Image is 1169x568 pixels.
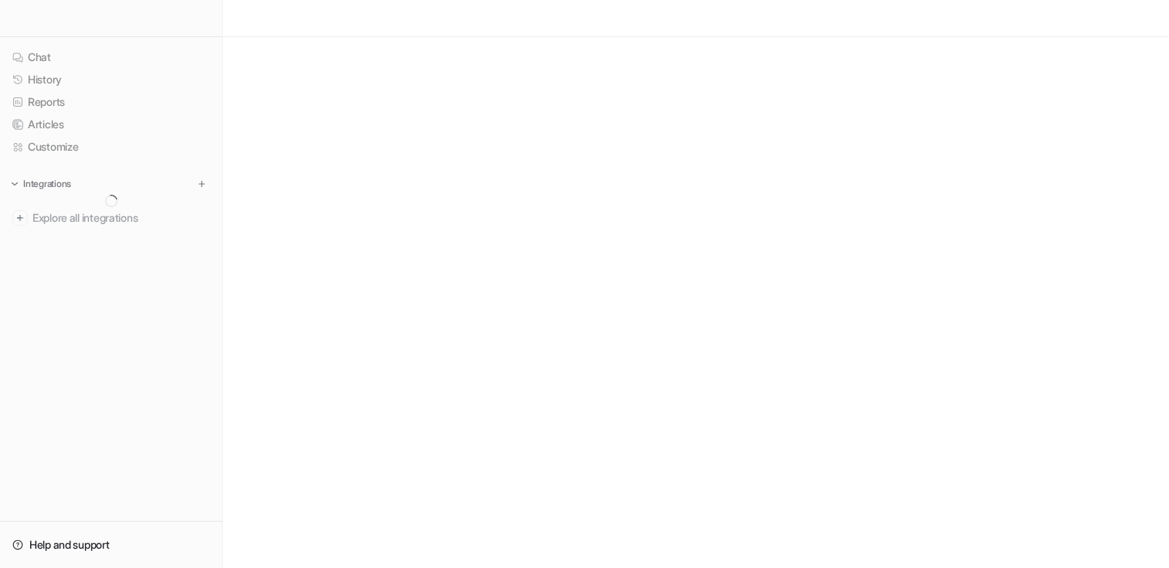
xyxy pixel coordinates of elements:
a: Chat [6,46,216,68]
a: History [6,69,216,90]
button: Integrations [6,176,76,192]
img: menu_add.svg [196,179,207,189]
img: explore all integrations [12,210,28,226]
a: Reports [6,91,216,113]
a: Help and support [6,534,216,556]
a: Explore all integrations [6,207,216,229]
a: Articles [6,114,216,135]
span: Explore all integrations [32,206,210,230]
a: Customize [6,136,216,158]
p: Integrations [23,178,71,190]
img: expand menu [9,179,20,189]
